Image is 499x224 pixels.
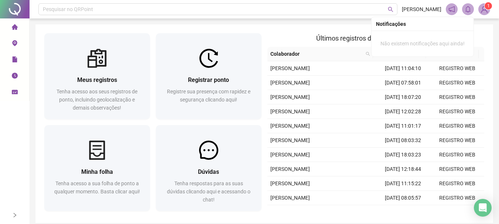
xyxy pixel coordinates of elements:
[430,76,484,90] td: REGISTRO WEB
[376,104,430,119] td: [DATE] 12:02:28
[270,180,310,186] span: [PERSON_NAME]
[12,69,18,84] span: clock-circle
[430,61,484,76] td: REGISTRO WEB
[380,41,465,46] span: Não existem notificações aqui ainda!
[44,125,150,211] a: Minha folhaTenha acesso a sua folha de ponto a qualquer momento. Basta clicar aqui!
[188,76,229,83] span: Registrar ponto
[198,168,219,175] span: Dúvidas
[376,61,430,76] td: [DATE] 11:04:10
[12,213,17,218] span: right
[156,33,262,119] a: Registrar pontoRegistre sua presença com rapidez e segurança clicando aqui!
[474,199,492,217] div: Open Intercom Messenger
[270,50,363,58] span: Colaborador
[376,162,430,176] td: [DATE] 12:18:44
[270,94,310,100] span: [PERSON_NAME]
[270,152,310,158] span: [PERSON_NAME]
[12,21,18,35] span: home
[54,180,140,194] span: Tenha acesso a sua folha de ponto a qualquer momento. Basta clicar aqui!
[376,76,430,90] td: [DATE] 07:58:01
[376,90,430,104] td: [DATE] 18:07:20
[376,148,430,162] td: [DATE] 18:03:23
[376,176,430,191] td: [DATE] 11:15:22
[167,180,250,203] span: Tenha respostas para as suas dúvidas clicando aqui e acessando o chat!
[167,89,250,103] span: Registre sua presença com rapidez e segurança clicando aqui!
[12,86,18,100] span: schedule
[376,20,469,28] div: Notificações
[77,76,117,83] span: Meus registros
[270,166,310,172] span: [PERSON_NAME]
[487,3,490,8] span: 1
[485,2,492,10] sup: Atualize o seu contato no menu Meus Dados
[12,53,18,68] span: file
[57,89,137,111] span: Tenha acesso aos seus registros de ponto, incluindo geolocalização e demais observações!
[402,5,441,13] span: [PERSON_NAME]
[376,119,430,133] td: [DATE] 11:01:17
[270,195,310,201] span: [PERSON_NAME]
[376,205,430,220] td: [DATE] 18:07:31
[430,133,484,148] td: REGISTRO WEB
[430,162,484,176] td: REGISTRO WEB
[316,34,435,42] span: Últimos registros de ponto sincronizados
[270,80,310,86] span: [PERSON_NAME]
[430,104,484,119] td: REGISTRO WEB
[430,119,484,133] td: REGISTRO WEB
[376,191,430,205] td: [DATE] 08:05:57
[465,6,471,13] span: bell
[376,133,430,148] td: [DATE] 08:03:32
[430,176,484,191] td: REGISTRO WEB
[388,7,393,12] span: search
[430,148,484,162] td: REGISTRO WEB
[270,123,310,129] span: [PERSON_NAME]
[270,65,310,71] span: [PERSON_NAME]
[81,168,113,175] span: Minha folha
[366,52,370,56] span: search
[270,108,310,114] span: [PERSON_NAME]
[430,191,484,205] td: REGISTRO WEB
[270,137,310,143] span: [PERSON_NAME]
[364,48,372,59] span: search
[156,125,262,211] a: DúvidasTenha respostas para as suas dúvidas clicando aqui e acessando o chat!
[12,37,18,52] span: environment
[430,205,484,220] td: REGISTRO WEB
[44,33,150,119] a: Meus registrosTenha acesso aos seus registros de ponto, incluindo geolocalização e demais observa...
[448,6,455,13] span: notification
[430,90,484,104] td: REGISTRO WEB
[479,4,490,15] img: 90494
